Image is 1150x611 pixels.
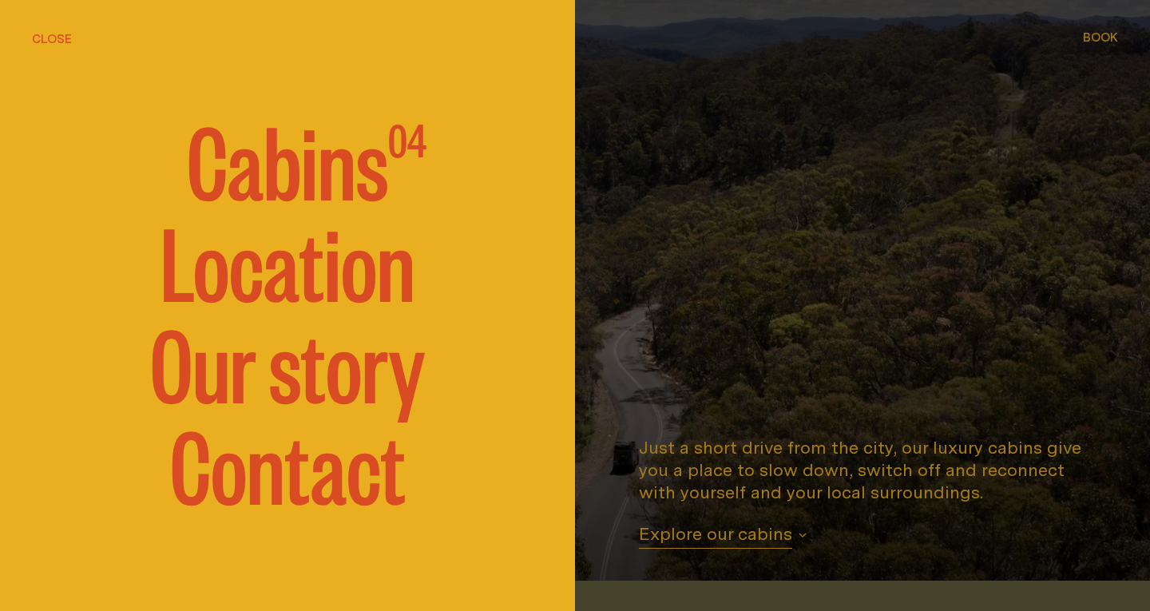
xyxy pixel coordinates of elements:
button: hide menu [32,29,72,48]
a: Contact [170,415,406,510]
a: Our story [150,313,425,409]
span: Cabins [187,110,388,206]
a: Location [161,212,415,307]
a: Cabins 04 [149,110,426,206]
span: 04 [388,110,426,206]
